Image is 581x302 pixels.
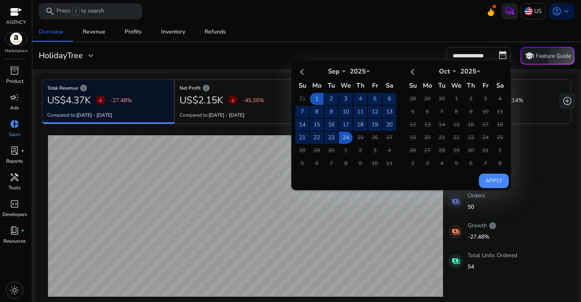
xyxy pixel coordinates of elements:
h2: US$4.37K [47,94,91,106]
b: [DATE] - [DATE] [209,112,245,118]
span: inventory_2 [10,66,19,75]
div: Profits [125,29,142,35]
p: -27.48% [468,233,497,241]
div: 2025 [346,67,370,76]
p: Total Units Ordered [468,251,517,260]
div: Refunds [205,29,226,35]
h3: HolidayTree [39,51,83,61]
span: arrow_downward [97,97,104,103]
h6: Net Profit [180,87,302,89]
p: US [534,4,542,18]
span: code_blocks [10,199,19,209]
img: us.svg [525,7,533,15]
span: campaign [10,92,19,102]
button: schoolFeature Guide [520,47,575,65]
div: Overview [39,29,63,35]
p: Product [6,78,23,85]
p: -45.36% [242,96,264,105]
p: Ads [10,104,19,111]
mat-icon: payments [449,254,463,268]
p: AGENCY [6,19,26,26]
span: donut_small [10,119,19,129]
p: Resources [3,237,26,245]
span: book_4 [10,226,19,235]
span: lab_profile [10,146,19,155]
p: 2.14% [507,96,523,105]
p: 54 [468,262,517,271]
h6: Total Revenue [47,87,169,89]
span: info [489,222,497,230]
p: Feature Guide [536,52,571,60]
p: Marketplace [5,48,27,54]
p: Tools [8,184,21,191]
button: add_circle [559,93,575,109]
p: Growth [468,221,497,230]
p: Developers [2,211,27,218]
p: Sales [9,131,21,138]
p: Orders [468,191,485,200]
span: arrow_downward [230,97,236,103]
span: handyman [10,172,19,182]
span: / [72,7,79,16]
div: Inventory [161,29,185,35]
span: fiber_manual_record [21,149,24,152]
div: 2025 [456,67,481,76]
div: Oct [432,67,456,76]
img: amazon.svg [5,33,27,45]
p: Compared to: [180,111,245,119]
p: Press to search [56,7,104,16]
span: expand_more [86,51,96,61]
mat-icon: payments [449,195,463,209]
span: add_circle [562,96,572,106]
span: fiber_manual_record [21,229,24,232]
span: keyboard_arrow_down [562,6,571,16]
b: [DATE] - [DATE] [76,112,112,118]
p: Compared to: [47,111,112,119]
span: light_mode [10,285,19,295]
span: info [202,84,210,92]
mat-icon: payments [449,224,463,239]
span: account_circle [552,6,562,16]
p: 50 [468,203,485,211]
button: Apply [479,174,509,188]
span: search [45,6,55,16]
span: info [79,84,88,92]
p: Reports [6,157,23,165]
div: Sep [322,67,346,76]
h2: US$2.15K [180,94,223,106]
div: Revenue [83,29,105,35]
span: school [525,51,534,61]
p: -27.48% [110,96,132,105]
